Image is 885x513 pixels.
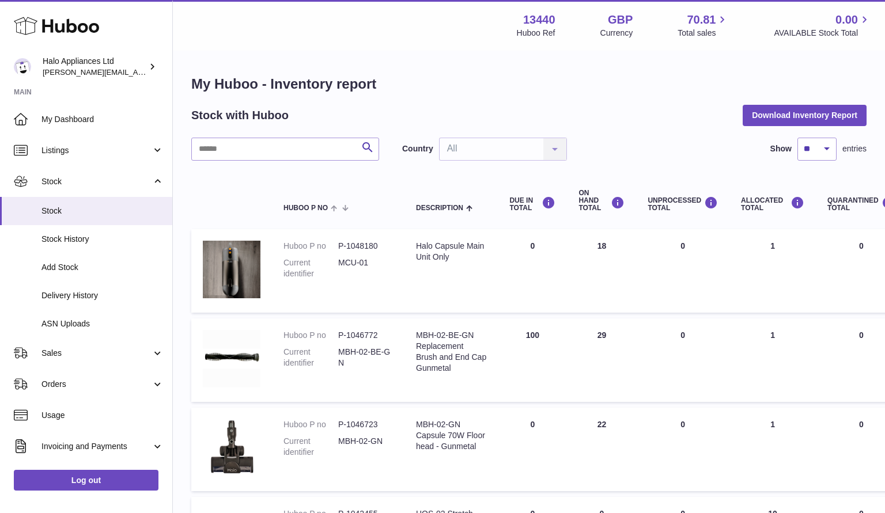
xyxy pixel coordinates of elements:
[203,419,260,477] img: product image
[578,189,625,212] div: ON HAND Total
[567,318,636,402] td: 29
[338,241,393,252] dd: P-1048180
[283,241,338,252] dt: Huboo P no
[517,28,555,39] div: Huboo Ref
[41,441,152,452] span: Invoicing and Payments
[41,379,152,390] span: Orders
[687,12,716,28] span: 70.81
[41,318,164,329] span: ASN Uploads
[859,420,864,429] span: 0
[636,229,729,313] td: 0
[678,12,729,39] a: 70.81 Total sales
[509,196,555,212] div: DUE IN TOTAL
[835,12,858,28] span: 0.00
[416,204,463,212] span: Description
[191,108,289,123] h2: Stock with Huboo
[338,257,393,279] dd: MCU-01
[859,241,864,250] span: 0
[283,257,338,279] dt: Current identifier
[14,58,31,75] img: paul@haloappliances.com
[416,330,486,374] div: MBH-02-BE-GN Replacement Brush and End Cap Gunmetal
[203,330,260,387] img: product image
[338,347,393,368] dd: MBH-02-BE-GN
[774,12,871,39] a: 0.00 AVAILABLE Stock Total
[567,229,636,313] td: 18
[283,419,338,430] dt: Huboo P no
[636,318,729,402] td: 0
[498,229,567,313] td: 0
[842,143,867,154] span: entries
[648,196,718,212] div: UNPROCESSED Total
[729,408,816,491] td: 1
[416,419,486,452] div: MBH-02-GN Capsule 70W Floor head - Gunmetal
[283,204,328,212] span: Huboo P no
[636,408,729,491] td: 0
[41,234,164,245] span: Stock History
[203,241,260,298] img: product image
[678,28,729,39] span: Total sales
[859,330,864,340] span: 0
[741,196,804,212] div: ALLOCATED Total
[283,436,338,458] dt: Current identifier
[283,330,338,341] dt: Huboo P no
[41,176,152,187] span: Stock
[41,145,152,156] span: Listings
[191,75,867,93] h1: My Huboo - Inventory report
[338,330,393,341] dd: P-1046772
[608,12,633,28] strong: GBP
[498,408,567,491] td: 0
[43,67,231,77] span: [PERSON_NAME][EMAIL_ADDRESS][DOMAIN_NAME]
[523,12,555,28] strong: 13440
[743,105,867,126] button: Download Inventory Report
[41,206,164,216] span: Stock
[41,410,164,421] span: Usage
[43,56,146,78] div: Halo Appliances Ltd
[567,408,636,491] td: 22
[729,229,816,313] td: 1
[41,290,164,301] span: Delivery History
[41,348,152,359] span: Sales
[41,114,164,125] span: My Dashboard
[416,241,486,263] div: Halo Capsule Main Unit Only
[498,318,567,402] td: 100
[770,143,792,154] label: Show
[600,28,633,39] div: Currency
[729,318,816,402] td: 1
[338,436,393,458] dd: MBH-02-GN
[402,143,433,154] label: Country
[41,262,164,273] span: Add Stock
[14,470,158,491] a: Log out
[283,347,338,368] dt: Current identifier
[774,28,871,39] span: AVAILABLE Stock Total
[338,419,393,430] dd: P-1046723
